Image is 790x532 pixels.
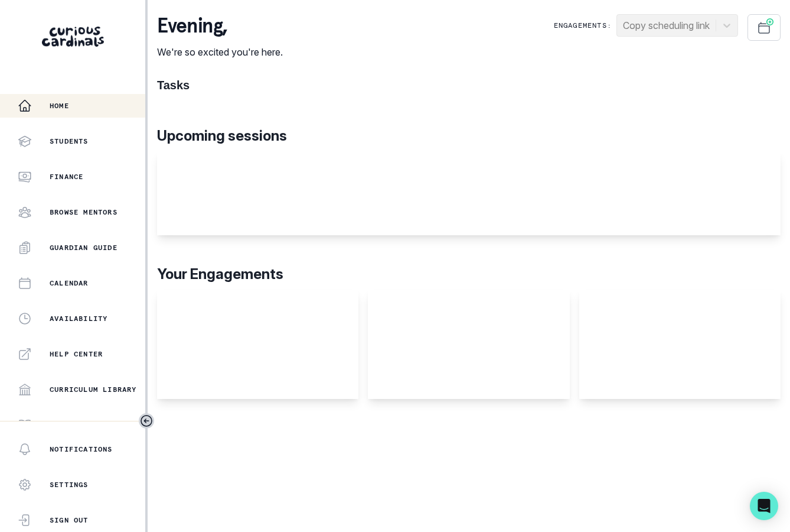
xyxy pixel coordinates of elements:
[50,278,89,288] p: Calendar
[50,480,89,489] p: Settings
[50,385,137,394] p: Curriculum Library
[554,21,612,30] p: Engagements:
[50,207,117,217] p: Browse Mentors
[50,137,89,146] p: Students
[50,101,69,111] p: Home
[50,314,107,323] p: Availability
[747,14,781,41] button: Schedule Sessions
[50,420,122,430] p: Mentor Handbook
[50,515,89,525] p: Sign Out
[139,413,154,429] button: Toggle sidebar
[750,492,778,520] div: Open Intercom Messenger
[157,45,283,59] p: We're so excited you're here.
[157,14,283,38] p: evening ,
[157,78,781,92] h1: Tasks
[42,27,104,47] img: Curious Cardinals Logo
[50,243,117,252] p: Guardian Guide
[50,445,113,454] p: Notifications
[50,172,83,181] p: Finance
[157,264,781,285] p: Your Engagements
[157,125,781,147] p: Upcoming sessions
[50,349,103,359] p: Help Center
